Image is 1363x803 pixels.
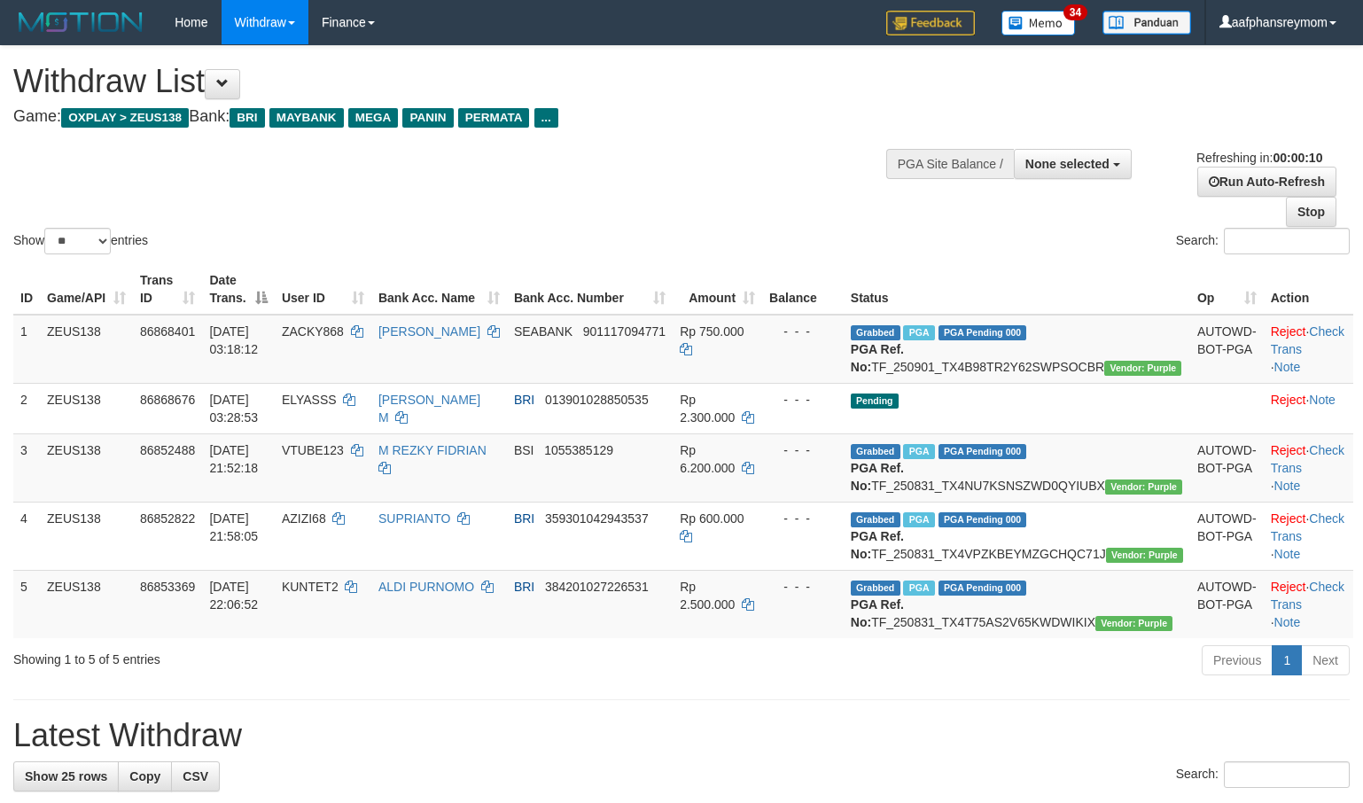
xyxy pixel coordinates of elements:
span: 86852822 [140,511,195,526]
th: ID [13,264,40,315]
div: - - - [769,441,837,459]
td: 3 [13,433,40,502]
td: ZEUS138 [40,570,133,638]
span: Grabbed [851,581,900,596]
a: Reject [1271,443,1306,457]
span: PGA Pending [939,581,1027,596]
td: 1 [13,315,40,384]
td: 2 [13,383,40,433]
div: - - - [769,510,837,527]
td: · [1264,383,1353,433]
td: TF_250831_TX4VPZKBEYMZGCHQC71J [844,502,1190,570]
span: AZIZI68 [282,511,326,526]
a: M REZKY FIDRIAN [378,443,487,457]
th: Op: activate to sort column ascending [1190,264,1264,315]
a: Note [1274,360,1301,374]
span: VTUBE123 [282,443,344,457]
span: CSV [183,769,208,784]
td: TF_250831_TX4T75AS2V65KWDWIKIX [844,570,1190,638]
div: Showing 1 to 5 of 5 entries [13,643,555,668]
td: ZEUS138 [40,315,133,384]
input: Search: [1224,761,1350,788]
span: Rp 6.200.000 [680,443,735,475]
input: Search: [1224,228,1350,254]
span: Rp 2.300.000 [680,393,735,425]
td: TF_250831_TX4NU7KSNSZWD0QYIUBX [844,433,1190,502]
a: Show 25 rows [13,761,119,791]
td: · · [1264,502,1353,570]
span: 86852488 [140,443,195,457]
td: 4 [13,502,40,570]
span: Marked by aafsolysreylen [903,444,934,459]
label: Search: [1176,761,1350,788]
span: 34 [1063,4,1087,20]
a: Note [1309,393,1336,407]
th: Bank Acc. Name: activate to sort column ascending [371,264,507,315]
span: PANIN [402,108,453,128]
a: Note [1274,615,1301,629]
span: Rp 2.500.000 [680,580,735,612]
span: MEGA [348,108,399,128]
span: Rp 600.000 [680,511,744,526]
span: Vendor URL: https://trx4.1velocity.biz [1095,616,1172,631]
span: ... [534,108,558,128]
div: - - - [769,391,837,409]
span: Grabbed [851,325,900,340]
a: Reject [1271,511,1306,526]
td: TF_250901_TX4B98TR2Y62SWPSOCBR [844,315,1190,384]
span: BRI [514,393,534,407]
span: Marked by aaftrukkakada [903,512,934,527]
select: Showentries [44,228,111,254]
span: Copy 359301042943537 to clipboard [545,511,649,526]
span: OXPLAY > ZEUS138 [61,108,189,128]
span: BRI [230,108,264,128]
span: Grabbed [851,444,900,459]
a: Reject [1271,324,1306,339]
span: [DATE] 22:06:52 [209,580,258,612]
th: Action [1264,264,1353,315]
th: Amount: activate to sort column ascending [673,264,762,315]
a: Next [1301,645,1350,675]
a: Reject [1271,393,1306,407]
span: MAYBANK [269,108,344,128]
img: Feedback.jpg [886,11,975,35]
a: ALDI PURNOMO [378,580,474,594]
th: Balance [762,264,844,315]
span: [DATE] 03:28:53 [209,393,258,425]
th: Bank Acc. Number: activate to sort column ascending [507,264,673,315]
label: Show entries [13,228,148,254]
a: Stop [1286,197,1336,227]
span: PGA Pending [939,444,1027,459]
td: ZEUS138 [40,433,133,502]
td: · · [1264,315,1353,384]
td: AUTOWD-BOT-PGA [1190,502,1264,570]
span: KUNTET2 [282,580,339,594]
th: User ID: activate to sort column ascending [275,264,371,315]
strong: 00:00:10 [1273,151,1322,165]
span: PGA Pending [939,512,1027,527]
b: PGA Ref. No: [851,461,904,493]
span: Vendor URL: https://trx4.1velocity.biz [1105,479,1182,495]
span: Vendor URL: https://trx4.1velocity.biz [1106,548,1183,563]
b: PGA Ref. No: [851,529,904,561]
a: [PERSON_NAME] [378,324,480,339]
a: 1 [1272,645,1302,675]
a: Copy [118,761,172,791]
span: Grabbed [851,512,900,527]
a: Note [1274,547,1301,561]
h1: Latest Withdraw [13,718,1350,753]
span: ZACKY868 [282,324,344,339]
div: PGA Site Balance / [886,149,1014,179]
span: Show 25 rows [25,769,107,784]
span: 86868676 [140,393,195,407]
th: Status [844,264,1190,315]
button: None selected [1014,149,1132,179]
td: AUTOWD-BOT-PGA [1190,433,1264,502]
span: Refreshing in: [1196,151,1322,165]
a: Note [1274,479,1301,493]
a: Previous [1202,645,1273,675]
span: SEABANK [514,324,572,339]
span: Marked by aaftrukkakada [903,581,934,596]
span: Copy 013901028850535 to clipboard [545,393,649,407]
span: Copy 384201027226531 to clipboard [545,580,649,594]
